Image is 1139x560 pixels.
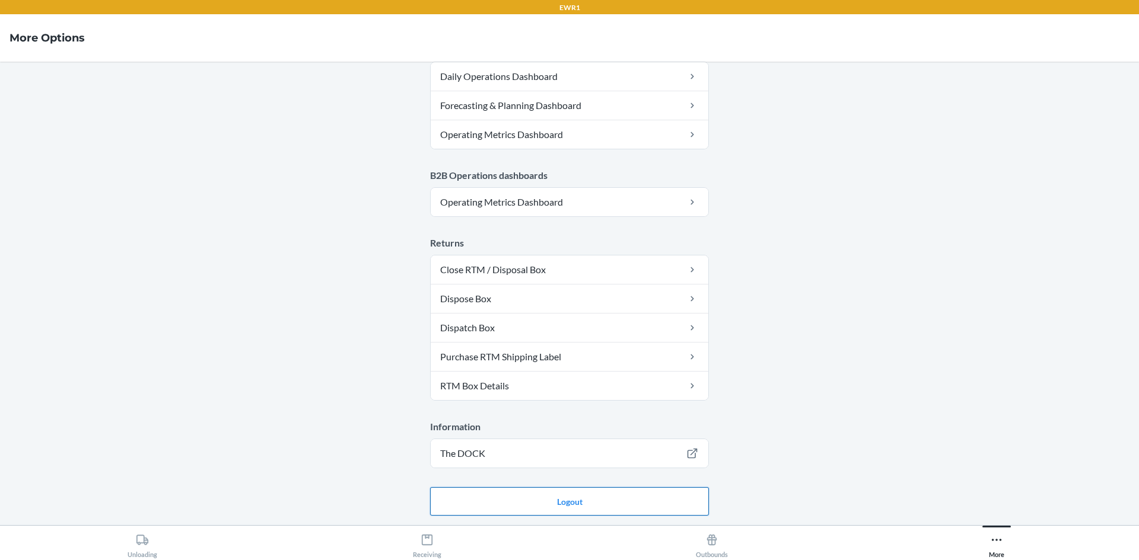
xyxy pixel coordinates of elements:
a: Operating Metrics Dashboard [431,120,708,149]
button: Logout [430,487,709,516]
p: Returns [430,236,709,250]
button: Outbounds [569,526,854,558]
a: Operating Metrics Dashboard [431,188,708,216]
button: More [854,526,1139,558]
a: Close RTM / Disposal Box [431,255,708,284]
a: Dispatch Box [431,313,708,342]
div: Receiving [413,529,441,558]
p: Information [430,420,709,434]
button: Receiving [285,526,569,558]
div: More [989,529,1004,558]
p: B2B Operations dashboards [430,168,709,183]
a: The DOCK [431,439,708,468]
p: EWR1 [559,2,580,13]
div: Outbounds [696,529,728,558]
a: Purchase RTM Shipping Label [431,343,708,371]
h4: More Options [9,30,85,46]
a: Dispose Box [431,284,708,313]
div: Unloading [128,529,157,558]
a: Daily Operations Dashboard [431,62,708,91]
a: RTM Box Details [431,372,708,400]
a: Forecasting & Planning Dashboard [431,91,708,120]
